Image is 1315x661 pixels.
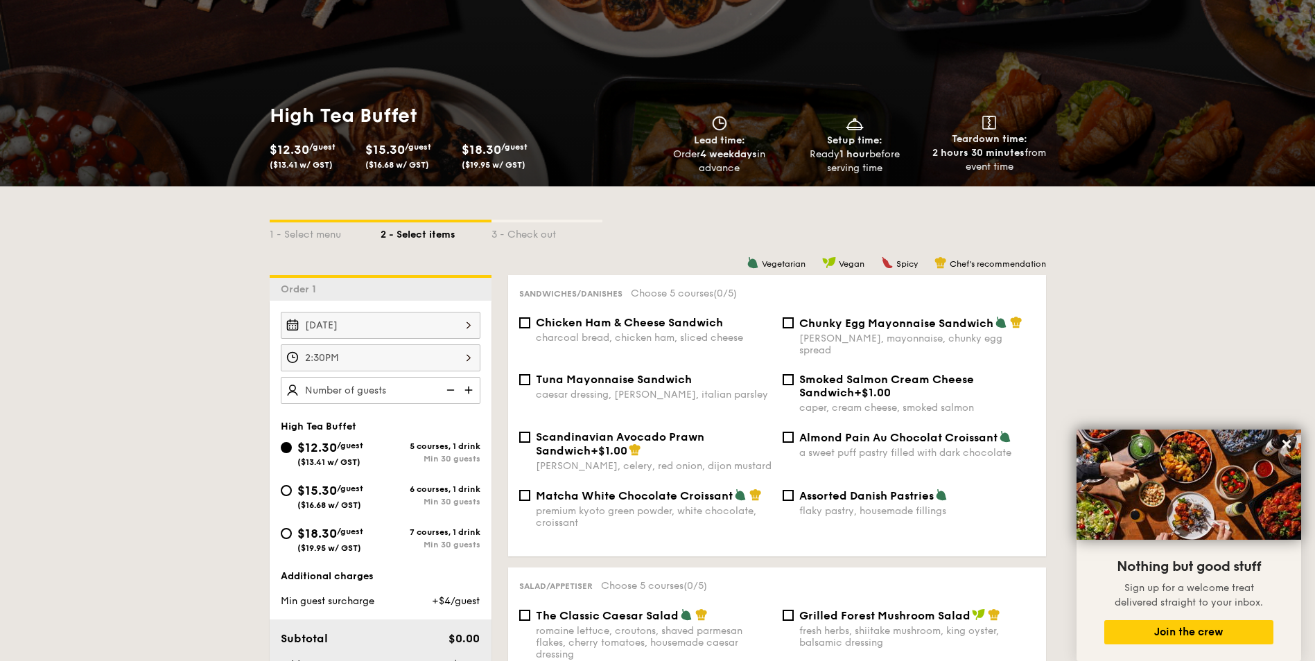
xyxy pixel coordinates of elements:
span: Sandwiches/Danishes [519,289,622,299]
span: $0.00 [449,632,480,645]
div: 3 - Check out [491,222,602,242]
div: 1 - Select menu [270,222,381,242]
div: fresh herbs, shiitake mushroom, king oyster, balsamic dressing [799,625,1035,649]
span: Scandinavian Avocado Prawn Sandwich [536,430,704,457]
span: Sign up for a welcome treat delivered straight to your inbox. [1115,582,1263,608]
div: caper, cream cheese, smoked salmon [799,402,1035,414]
span: ($13.41 w/ GST) [270,160,333,170]
span: Salad/Appetiser [519,581,593,591]
div: Min 30 guests [381,497,480,506]
span: Smoked Salmon Cream Cheese Sandwich [799,373,974,399]
span: /guest [337,441,363,450]
span: High Tea Buffet [281,421,356,432]
span: Tuna Mayonnaise Sandwich [536,373,692,386]
img: icon-dish.430c3a2e.svg [844,116,865,131]
span: Chunky Egg Mayonnaise Sandwich [799,317,993,330]
div: charcoal bread, chicken ham, sliced cheese [536,332,772,344]
span: $18.30 [462,142,501,157]
span: Chicken Ham & Cheese Sandwich [536,316,723,329]
strong: 4 weekdays [700,148,757,160]
img: icon-vegetarian.fe4039eb.svg [747,256,759,269]
span: ($19.95 w/ GST) [297,543,361,553]
span: /guest [337,484,363,493]
span: Setup time: [827,134,882,146]
input: $18.30/guest($19.95 w/ GST)7 courses, 1 drinkMin 30 guests [281,528,292,539]
h1: High Tea Buffet [270,103,652,128]
span: ($16.68 w/ GST) [365,160,429,170]
input: $12.30/guest($13.41 w/ GST)5 courses, 1 drinkMin 30 guests [281,442,292,453]
div: romaine lettuce, croutons, shaved parmesan flakes, cherry tomatoes, housemade caesar dressing [536,625,772,660]
span: /guest [501,142,528,152]
img: icon-chef-hat.a58ddaea.svg [934,256,947,269]
img: DSC07876-Edit02-Large.jpeg [1077,430,1301,540]
span: Assorted Danish Pastries [799,489,934,502]
div: Min 30 guests [381,540,480,549]
img: icon-chef-hat.a58ddaea.svg [629,443,641,456]
span: Subtotal [281,632,328,645]
span: Nothing but good stuff [1117,558,1261,575]
input: Chunky Egg Mayonnaise Sandwich[PERSON_NAME], mayonnaise, chunky egg spread [783,317,794,328]
span: Lead time: [694,134,745,146]
input: Event date [281,312,480,339]
div: Min 30 guests [381,454,480,464]
div: a sweet puff pastry filled with dark chocolate [799,447,1035,459]
span: $18.30 [297,526,337,541]
span: Choose 5 courses [601,580,707,592]
span: +$4/guest [432,595,480,607]
img: icon-spicy.37a8142b.svg [881,256,894,269]
img: icon-vegetarian.fe4039eb.svg [734,488,747,501]
span: Vegetarian [762,259,805,269]
div: premium kyoto green powder, white chocolate, croissant [536,505,772,529]
input: Tuna Mayonnaise Sandwichcaesar dressing, [PERSON_NAME], italian parsley [519,374,530,385]
img: icon-chef-hat.a58ddaea.svg [988,608,1000,621]
span: Matcha White Chocolate Croissant [536,489,733,502]
img: icon-vegan.f8ff3823.svg [972,608,986,621]
strong: 1 hour [839,148,869,160]
input: Matcha White Chocolate Croissantpremium kyoto green powder, white chocolate, croissant [519,490,530,501]
img: icon-chef-hat.a58ddaea.svg [1010,316,1022,328]
span: The Classic Caesar Salad [536,609,679,622]
span: +$1.00 [854,386,891,399]
div: Ready before serving time [792,148,916,175]
input: Chicken Ham & Cheese Sandwichcharcoal bread, chicken ham, sliced cheese [519,317,530,328]
input: Assorted Danish Pastriesflaky pastry, housemade fillings [783,490,794,501]
div: caesar dressing, [PERSON_NAME], italian parsley [536,389,772,400]
span: Spicy [896,259,918,269]
div: 5 courses, 1 drink [381,441,480,451]
input: Number of guests [281,377,480,404]
span: Choose 5 courses [631,288,737,299]
img: icon-vegan.f8ff3823.svg [822,256,836,269]
input: The Classic Caesar Saladromaine lettuce, croutons, shaved parmesan flakes, cherry tomatoes, house... [519,610,530,621]
img: icon-vegetarian.fe4039eb.svg [995,316,1007,328]
div: 6 courses, 1 drink [381,484,480,494]
span: (0/5) [683,580,707,592]
span: Chef's recommendation [950,259,1046,269]
img: icon-teardown.65201eee.svg [982,116,996,130]
button: Join the crew [1104,620,1273,644]
input: Grilled Forest Mushroom Saladfresh herbs, shiitake mushroom, king oyster, balsamic dressing [783,610,794,621]
div: Order in advance [658,148,782,175]
div: from event time [928,146,1052,174]
button: Close [1275,433,1298,455]
img: icon-add.58712e84.svg [460,377,480,403]
span: $12.30 [297,440,337,455]
img: icon-clock.2db775ea.svg [709,116,730,131]
span: ($19.95 w/ GST) [462,160,525,170]
span: /guest [405,142,431,152]
img: icon-chef-hat.a58ddaea.svg [695,608,708,621]
img: icon-vegetarian.fe4039eb.svg [999,430,1011,443]
input: Almond Pain Au Chocolat Croissanta sweet puff pastry filled with dark chocolate [783,432,794,443]
span: Vegan [839,259,864,269]
input: Smoked Salmon Cream Cheese Sandwich+$1.00caper, cream cheese, smoked salmon [783,374,794,385]
span: Teardown time: [952,133,1027,145]
div: Additional charges [281,570,480,583]
span: (0/5) [713,288,737,299]
strong: 2 hours 30 minutes [932,147,1025,159]
input: Scandinavian Avocado Prawn Sandwich+$1.00[PERSON_NAME], celery, red onion, dijon mustard [519,432,530,443]
span: /guest [309,142,336,152]
span: $12.30 [270,142,309,157]
div: 2 - Select items [381,222,491,242]
input: Event time [281,344,480,371]
span: ($13.41 w/ GST) [297,457,360,467]
img: icon-vegetarian.fe4039eb.svg [935,488,948,501]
